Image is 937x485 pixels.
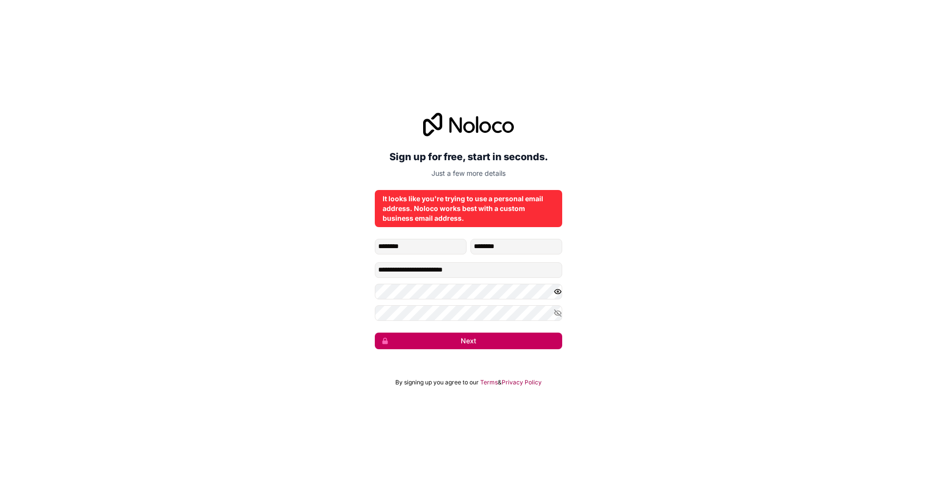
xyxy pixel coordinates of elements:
[375,148,562,166] h2: Sign up for free, start in seconds.
[470,239,562,254] input: family-name
[480,379,498,386] a: Terms
[375,333,562,349] button: Next
[375,305,562,321] input: Confirm password
[375,262,562,278] input: Email address
[375,169,562,178] p: Just a few more details
[502,379,542,386] a: Privacy Policy
[395,379,479,386] span: By signing up you agree to our
[375,239,467,254] input: given-name
[383,194,554,223] div: It looks like you're trying to use a personal email address. Noloco works best with a custom busi...
[375,284,562,299] input: Password
[498,379,502,386] span: &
